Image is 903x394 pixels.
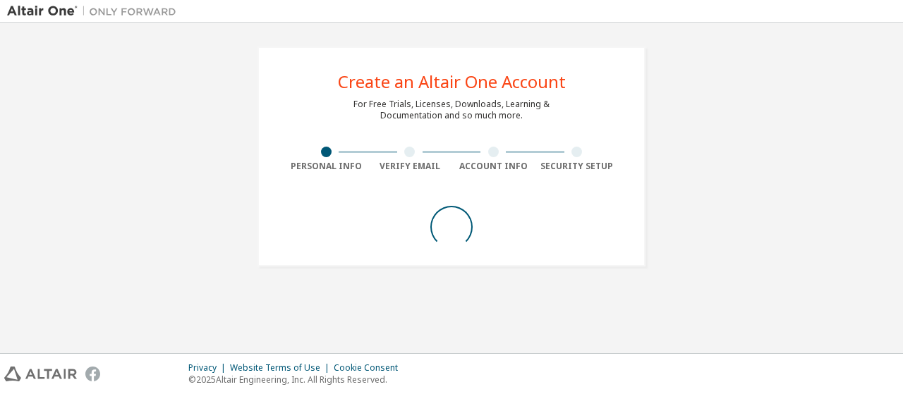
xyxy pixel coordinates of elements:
div: Security Setup [535,161,619,172]
img: facebook.svg [85,367,100,381]
div: Website Terms of Use [230,362,334,374]
div: For Free Trials, Licenses, Downloads, Learning & Documentation and so much more. [353,99,550,121]
p: © 2025 Altair Engineering, Inc. All Rights Reserved. [188,374,406,386]
div: Personal Info [284,161,368,172]
img: altair_logo.svg [4,367,77,381]
div: Account Info [451,161,535,172]
div: Cookie Consent [334,362,406,374]
div: Create an Altair One Account [338,73,566,90]
div: Verify Email [368,161,452,172]
div: Privacy [188,362,230,374]
img: Altair One [7,4,183,18]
